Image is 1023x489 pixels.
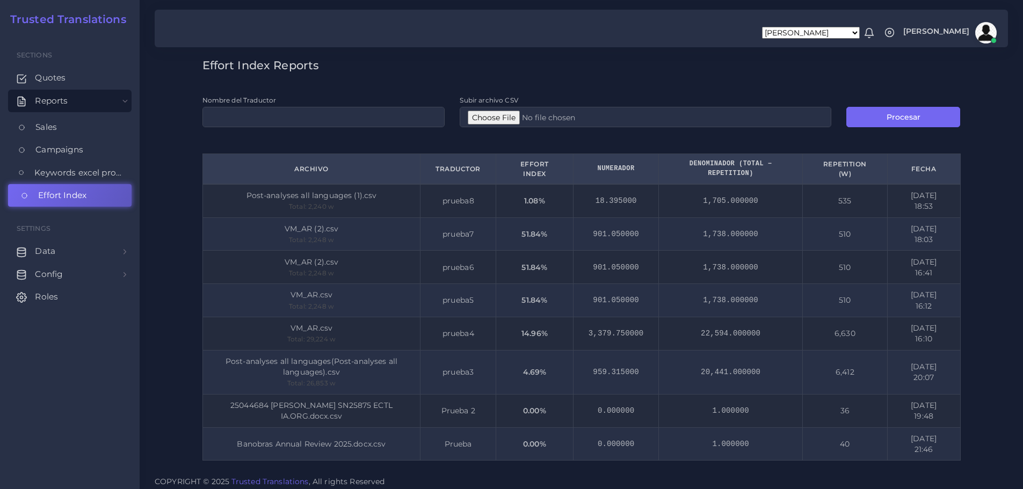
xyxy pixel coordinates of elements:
[420,184,496,217] td: prueba8
[846,107,960,127] button: Procesar
[420,350,496,394] td: prueba3
[802,350,887,394] td: 6,412
[573,350,659,394] td: 959.315000
[218,257,405,267] div: VM_AR (2).csv
[17,224,50,232] span: Settings
[289,302,334,310] small: Total: 2,248 w
[35,121,57,133] span: Sales
[8,67,132,89] a: Quotes
[659,217,803,251] td: 1,738.000000
[887,427,960,461] td: [DATE] 21:46
[524,196,545,206] strong: 1.08%
[35,95,68,107] span: Reports
[802,427,887,461] td: 40
[35,72,66,84] span: Quotes
[420,284,496,317] td: prueba5
[802,184,887,217] td: 535
[802,317,887,350] td: 6,630
[802,251,887,284] td: 510
[8,263,132,286] a: Config
[887,394,960,427] td: [DATE] 19:48
[3,13,126,26] a: Trusted Translations
[35,291,58,303] span: Roles
[802,217,887,251] td: 510
[218,356,405,378] div: Post-analyses all languages(Post-analyses all languages).csv
[521,229,547,239] strong: 51.84%
[523,367,547,377] strong: 4.69%
[35,268,63,280] span: Config
[287,335,336,343] small: Total: 29,224 w
[17,51,52,59] span: Sections
[289,269,334,277] small: Total: 2,248 w
[420,427,496,461] td: Prueba
[573,394,659,427] td: 0.000000
[887,284,960,317] td: [DATE] 16:12
[289,236,334,244] small: Total: 2,248 w
[420,217,496,251] td: prueba7
[202,96,277,105] label: Nombre del Traductor
[8,162,132,184] a: Keywords excel processor
[218,190,405,201] div: Post-analyses all languages (1).csv
[887,154,960,184] th: Fecha
[202,154,420,184] th: Archivo
[802,154,887,184] th: Repetition (w)
[573,217,659,251] td: 901.050000
[523,439,546,449] strong: 0.00%
[887,184,960,217] td: [DATE] 18:53
[975,22,997,43] img: avatar
[573,154,659,184] th: Numerador
[659,284,803,317] td: 1,738.000000
[34,167,124,179] span: Keywords excel processor
[218,439,405,449] div: Banobras Annual Review 2025.docx.csv
[573,284,659,317] td: 901.050000
[218,400,405,422] div: 25044684 [PERSON_NAME] SN25875 ECTL IA.ORG.docx.csv
[659,184,803,217] td: 1,705.000000
[903,27,969,35] span: [PERSON_NAME]
[202,59,961,72] h3: Effort Index Reports
[659,427,803,461] td: 1.000000
[8,286,132,308] a: Roles
[420,394,496,427] td: Prueba 2
[659,394,803,427] td: 1.000000
[521,295,547,305] strong: 51.84%
[573,184,659,217] td: 18.395000
[887,217,960,251] td: [DATE] 18:03
[35,144,83,156] span: Campaigns
[573,427,659,461] td: 0.000000
[38,189,86,201] span: Effort Index
[8,138,132,161] a: Campaigns
[8,116,132,138] a: Sales
[496,154,573,184] th: Effort Index
[420,317,496,350] td: prueba4
[420,251,496,284] td: prueba6
[659,317,803,350] td: 22,594.000000
[218,323,405,333] div: VM_AR.csv
[573,251,659,284] td: 901.050000
[887,251,960,284] td: [DATE] 16:41
[802,284,887,317] td: 510
[218,223,405,234] div: VM_AR (2).csv
[309,476,385,487] span: , All rights Reserved
[460,96,518,105] label: Subir archivo CSV
[521,329,548,338] strong: 14.96%
[8,240,132,262] a: Data
[231,477,309,486] a: Trusted Translations
[289,202,334,210] small: Total: 2,240 w
[573,317,659,350] td: 3,379.750000
[521,262,547,272] strong: 51.84%
[155,476,385,487] span: COPYRIGHT © 2025
[218,289,405,300] div: VM_AR.csv
[898,22,1000,43] a: [PERSON_NAME]avatar
[287,379,336,387] small: Total: 26,853 w
[8,184,132,207] a: Effort Index
[35,245,55,257] span: Data
[887,317,960,350] td: [DATE] 16:10
[420,154,496,184] th: Traductor
[802,394,887,427] td: 36
[659,154,803,184] th: Denominador (Total − Repetition)
[659,350,803,394] td: 20,441.000000
[659,251,803,284] td: 1,738.000000
[8,90,132,112] a: Reports
[523,406,546,415] strong: 0.00%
